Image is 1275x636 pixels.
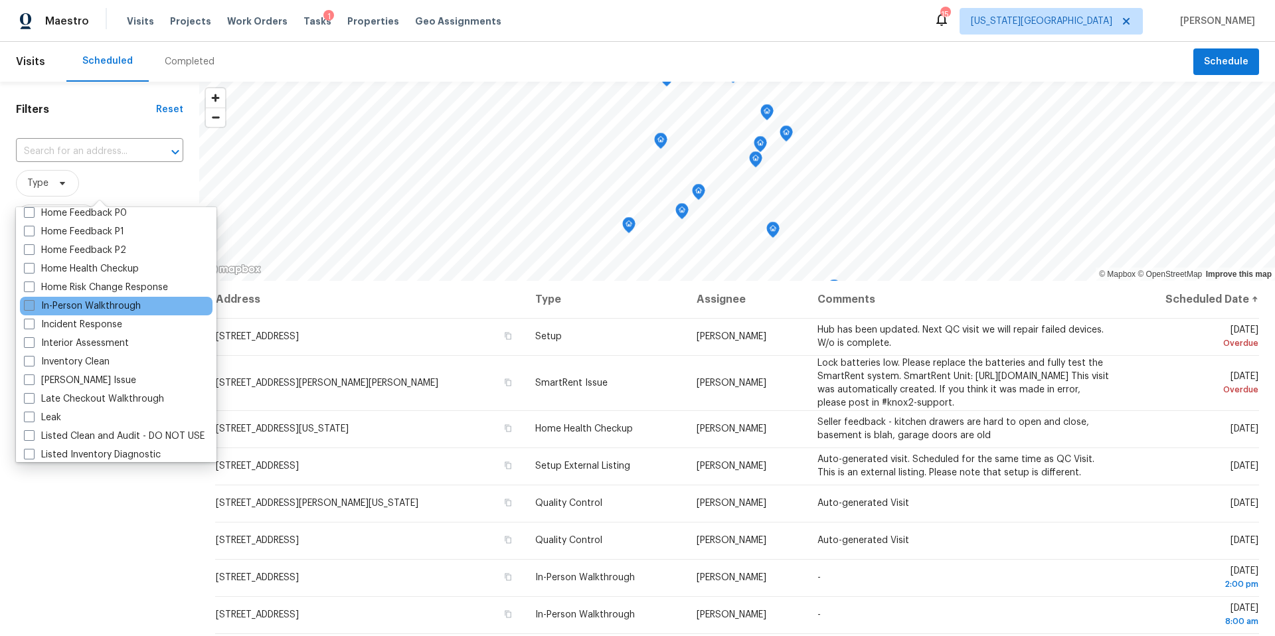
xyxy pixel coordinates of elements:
div: 2:00 pm [1131,578,1258,591]
span: [STREET_ADDRESS] [216,332,299,341]
span: [STREET_ADDRESS][PERSON_NAME][US_STATE] [216,499,418,508]
span: [PERSON_NAME] [697,610,766,619]
span: [PERSON_NAME] [697,499,766,508]
span: [DATE] [1131,566,1258,591]
span: - [817,573,821,582]
span: Schedule [1204,54,1248,70]
div: Completed [165,55,214,68]
span: Type [27,177,48,190]
button: Copy Address [502,459,514,471]
span: [DATE] [1231,424,1258,434]
th: Comments [807,281,1120,318]
span: Visits [16,47,45,76]
div: Map marker [766,222,780,242]
div: Scheduled [82,54,133,68]
a: Improve this map [1206,270,1272,279]
span: [STREET_ADDRESS] [216,573,299,582]
div: Map marker [827,279,841,300]
span: Visits [127,15,154,28]
span: In-Person Walkthrough [535,610,635,619]
input: Search for an address... [16,141,146,162]
div: 8:00 am [1131,615,1258,628]
span: Setup [535,332,562,341]
button: Copy Address [502,571,514,583]
span: Projects [170,15,211,28]
span: [PERSON_NAME] [1175,15,1255,28]
span: - [817,610,821,619]
th: Type [525,281,685,318]
span: [STREET_ADDRESS] [216,536,299,545]
canvas: Map [199,82,1275,281]
label: Listed Clean and Audit - DO NOT USE [24,430,205,443]
label: Interior Assessment [24,337,129,350]
div: Map marker [675,203,689,224]
span: Auto-generated visit. Scheduled for the same time as QC Visit. This is an external listing. Pleas... [817,455,1094,477]
label: In-Person Walkthrough [24,299,141,313]
span: [DATE] [1231,461,1258,471]
span: Maestro [45,15,89,28]
span: [DATE] [1131,372,1258,396]
a: OpenStreetMap [1138,270,1202,279]
span: [PERSON_NAME] [697,378,766,388]
span: Seller feedback - kitchen drawers are hard to open and close, basement is blah, garage doors are old [817,418,1089,440]
button: Copy Address [502,376,514,388]
span: Tasks [303,17,331,26]
th: Address [215,281,525,318]
button: Open [166,143,185,161]
button: Zoom out [206,108,225,127]
h1: Filters [16,103,156,116]
span: [PERSON_NAME] [697,332,766,341]
span: Auto-generated Visit [817,536,909,545]
span: In-Person Walkthrough [535,573,635,582]
button: Copy Address [502,608,514,620]
span: Geo Assignments [415,15,501,28]
button: Zoom in [206,88,225,108]
span: [DATE] [1231,499,1258,508]
label: Home Feedback P1 [24,225,124,238]
th: Assignee [686,281,807,318]
label: Home Health Checkup [24,262,139,276]
span: Auto-generated Visit [817,499,909,508]
div: Map marker [654,133,667,153]
div: 1 [323,10,334,23]
div: Map marker [760,104,774,125]
button: Copy Address [502,422,514,434]
span: Work Orders [227,15,288,28]
span: Quality Control [535,499,602,508]
button: Copy Address [502,534,514,546]
span: [DATE] [1231,536,1258,545]
span: [PERSON_NAME] [697,573,766,582]
span: [DATE] [1131,603,1258,628]
span: [STREET_ADDRESS] [216,610,299,619]
span: Lock batteries low. Please replace the batteries and fully test the SmartRent system. SmartRent U... [817,358,1109,408]
div: Map marker [692,184,705,204]
label: Late Checkout Walkthrough [24,392,164,406]
span: Setup External Listing [535,461,630,471]
div: Map marker [749,151,762,172]
button: Copy Address [502,497,514,509]
span: [STREET_ADDRESS][PERSON_NAME][PERSON_NAME] [216,378,438,388]
label: Inventory Clean [24,355,110,368]
div: Overdue [1131,337,1258,350]
label: Incident Response [24,318,122,331]
span: [PERSON_NAME] [697,536,766,545]
span: Home Health Checkup [535,424,633,434]
label: Home Risk Change Response [24,281,168,294]
a: Mapbox homepage [203,262,262,277]
span: [DATE] [1131,325,1258,350]
button: Schedule [1193,48,1259,76]
div: Map marker [622,217,636,238]
div: Reset [156,103,183,116]
div: Overdue [1131,383,1258,396]
span: [PERSON_NAME] [697,424,766,434]
span: [PERSON_NAME] [697,461,766,471]
button: Copy Address [502,330,514,342]
div: Map marker [754,136,767,157]
span: [US_STATE][GEOGRAPHIC_DATA] [971,15,1112,28]
span: Quality Control [535,536,602,545]
label: Home Feedback P2 [24,244,126,257]
span: [STREET_ADDRESS][US_STATE] [216,424,349,434]
a: Mapbox [1099,270,1136,279]
label: [PERSON_NAME] Issue [24,374,136,387]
